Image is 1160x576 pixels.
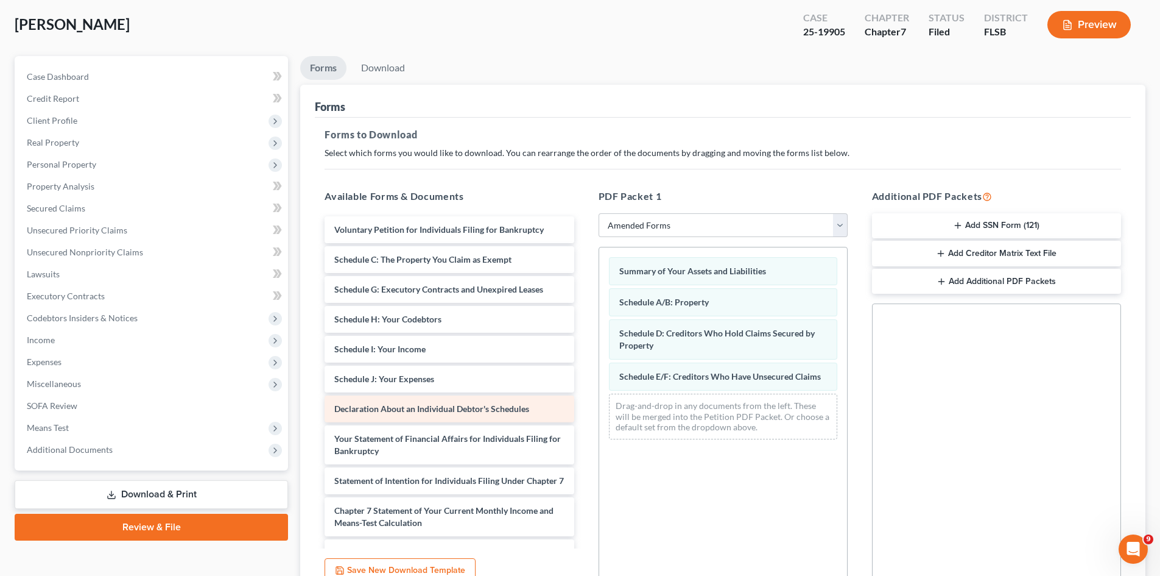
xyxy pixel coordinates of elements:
h5: PDF Packet 1 [599,189,848,204]
h5: Forms to Download [325,127,1121,142]
span: Means Test [27,422,69,433]
span: Schedule D: Creditors Who Hold Claims Secured by Property [619,328,815,350]
span: Schedule I: Your Income [334,344,426,354]
div: Drag-and-drop in any documents from the left. These will be merged into the Petition PDF Packet. ... [609,394,837,439]
span: Creditor Matrix [334,547,395,558]
h5: Available Forms & Documents [325,189,574,204]
p: Select which forms you would like to download. You can rearrange the order of the documents by dr... [325,147,1121,159]
div: Filed [929,25,965,39]
span: Schedule E/F: Creditors Who Have Unsecured Claims [619,371,821,382]
span: Statement of Intention for Individuals Filing Under Chapter 7 [334,475,564,486]
a: Unsecured Nonpriority Claims [17,241,288,263]
button: Add SSN Form (121) [872,213,1121,239]
span: Lawsuits [27,269,60,279]
a: Executory Contracts [17,285,288,307]
span: Income [27,335,55,345]
span: Client Profile [27,115,77,126]
a: Unsecured Priority Claims [17,219,288,241]
span: Summary of Your Assets and Liabilities [619,266,766,276]
span: 9 [1144,535,1153,544]
button: Preview [1047,11,1131,38]
a: Secured Claims [17,197,288,219]
div: Chapter [865,25,909,39]
div: Chapter [865,11,909,25]
span: Case Dashboard [27,71,89,82]
span: Expenses [27,357,62,367]
span: Schedule J: Your Expenses [334,374,434,384]
a: Lawsuits [17,263,288,285]
span: Schedule C: The Property You Claim as Exempt [334,254,511,265]
span: Schedule G: Executory Contracts and Unexpired Leases [334,284,543,294]
span: Schedule H: Your Codebtors [334,314,441,324]
a: Forms [300,56,346,80]
span: Unsecured Priority Claims [27,225,127,235]
div: 25-19905 [803,25,845,39]
span: 7 [901,26,906,37]
div: FLSB [984,25,1028,39]
span: Miscellaneous [27,379,81,389]
div: Status [929,11,965,25]
a: Case Dashboard [17,66,288,88]
div: Case [803,11,845,25]
a: Download & Print [15,480,288,509]
span: SOFA Review [27,400,77,411]
span: Voluntary Petition for Individuals Filing for Bankruptcy [334,224,544,235]
div: Forms [315,99,345,114]
span: Executory Contracts [27,291,105,301]
div: District [984,11,1028,25]
span: Declaration About an Individual Debtor's Schedules [334,404,529,414]
span: Property Analysis [27,181,94,191]
span: Codebtors Insiders & Notices [27,313,138,323]
iframe: Intercom live chat [1119,535,1148,564]
span: Personal Property [27,159,96,169]
a: SOFA Review [17,395,288,417]
span: Credit Report [27,93,79,104]
span: Schedule A/B: Property [619,297,709,307]
a: Download [351,56,415,80]
span: Unsecured Nonpriority Claims [27,247,143,257]
h5: Additional PDF Packets [872,189,1121,204]
span: Secured Claims [27,203,85,213]
span: Chapter 7 Statement of Your Current Monthly Income and Means-Test Calculation [334,505,554,528]
button: Add Additional PDF Packets [872,269,1121,294]
span: [PERSON_NAME] [15,15,130,33]
a: Review & File [15,514,288,541]
button: Add Creditor Matrix Text File [872,241,1121,266]
span: Your Statement of Financial Affairs for Individuals Filing for Bankruptcy [334,433,561,456]
a: Property Analysis [17,176,288,197]
a: Credit Report [17,88,288,110]
span: Additional Documents [27,444,113,455]
span: Real Property [27,137,79,148]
